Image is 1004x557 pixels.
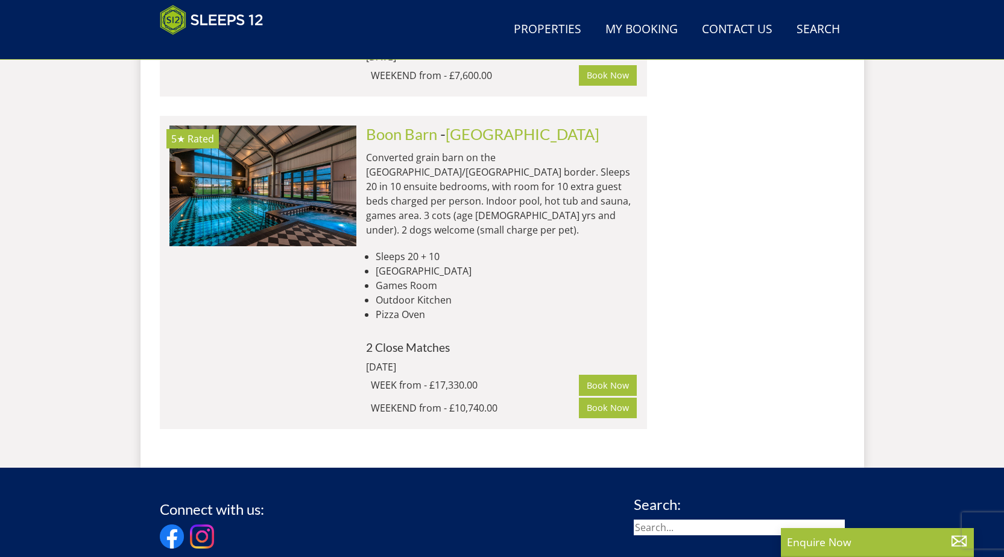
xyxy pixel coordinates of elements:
[160,5,264,35] img: Sleeps 12
[376,307,637,322] li: Pizza Oven
[579,65,637,86] a: Book Now
[169,126,356,246] a: 5★ Rated
[371,68,579,83] div: WEEKEND from - £7,600.00
[446,125,599,143] a: [GEOGRAPHIC_DATA]
[376,249,637,264] li: Sleeps 20 + 10
[160,524,184,549] img: Facebook
[579,375,637,395] a: Book Now
[376,264,637,278] li: [GEOGRAPHIC_DATA]
[190,524,214,549] img: Instagram
[366,150,637,237] p: Converted grain barn on the [GEOGRAPHIC_DATA]/[GEOGRAPHIC_DATA] border. Sleeps 20 in 10 ensuite b...
[601,16,683,43] a: My Booking
[509,16,586,43] a: Properties
[792,16,845,43] a: Search
[366,125,437,143] a: Boon Barn
[440,125,599,143] span: -
[376,278,637,293] li: Games Room
[579,398,637,418] a: Book Now
[371,378,579,392] div: WEEK from - £17,330.00
[697,16,777,43] a: Contact Us
[376,293,637,307] li: Outdoor Kitchen
[171,132,185,145] span: Boon Barn has a 5 star rating under the Quality in Tourism Scheme
[366,360,529,374] div: [DATE]
[188,132,214,145] span: Rated
[169,126,356,246] img: boon-barn-wiltshire-holiday-home-accomodation-sleeping-17.original.jpg
[154,42,280,53] iframe: Customer reviews powered by Trustpilot
[366,341,637,354] h4: 2 Close Matches
[634,497,845,512] h3: Search:
[371,401,579,415] div: WEEKEND from - £10,740.00
[787,534,968,550] p: Enquire Now
[160,501,264,517] h3: Connect with us:
[634,520,845,535] input: Search...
